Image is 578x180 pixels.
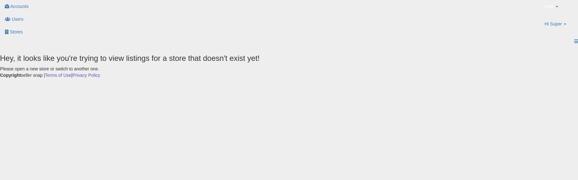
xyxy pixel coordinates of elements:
[545,3,554,10] span: Help
[12,17,24,22] span: Users
[10,29,23,34] span: Stores
[545,21,562,27] span: Hi Super
[45,73,71,78] a: Terms of Use
[72,73,100,78] a: Privacy Policy
[10,4,29,9] span: Accounts
[540,18,578,35] a: Hi Super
